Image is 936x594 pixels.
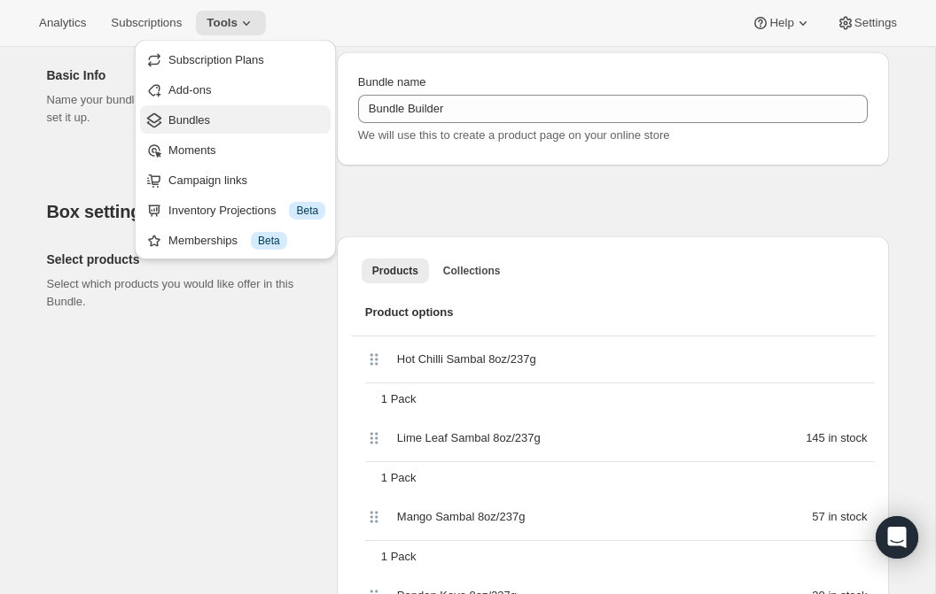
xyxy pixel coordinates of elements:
span: We will use this to create a product page on your online store [358,128,670,142]
span: Beta [258,234,280,248]
span: Bundles [168,113,210,127]
span: Tools [207,16,238,30]
span: Subscription Plans [168,53,264,66]
button: Analytics [28,11,97,35]
span: Moments [168,143,215,157]
span: Beta [296,204,318,218]
span: Product options [365,304,861,321]
button: Moments [140,135,331,164]
span: Collections [443,264,501,278]
span: Campaign links [168,174,247,187]
button: Bundles [140,105,331,134]
button: Memberships [140,226,331,254]
span: Analytics [39,16,86,30]
div: Memberships [168,232,325,250]
span: Add-ons [168,83,211,96]
h2: Select products [47,251,308,268]
span: Settings [854,16,897,30]
button: Subscriptions [100,11,192,35]
div: Inventory Projections [168,202,325,220]
span: Lime Leaf Sambal 8oz/237g [397,429,541,447]
span: Hot Chilli Sambal 8oz/237g [397,351,536,368]
span: Bundle name [358,75,426,89]
span: Subscriptions [111,16,182,30]
button: Settings [826,11,908,35]
p: Name your bundle and choose how you want to set it up. [47,91,308,127]
div: 1 Pack [374,462,875,494]
input: ie. Smoothie box [358,95,868,123]
div: 145 in stock [639,429,874,447]
h2: Basic Info [47,66,308,84]
span: Mango Sambal 8oz/237g [397,508,526,526]
div: 57 in stock [639,508,874,526]
p: Select which products you would like offer in this Bundle. [47,275,308,311]
div: 1 Pack [374,383,875,415]
button: Add-ons [140,75,331,104]
button: Help [741,11,822,35]
button: Tools [196,11,266,35]
span: Help [769,16,793,30]
span: Products [372,264,418,278]
button: Subscription Plans [140,45,331,73]
h2: Box settings [47,201,889,222]
div: 1 Pack [374,541,875,573]
button: Inventory Projections [140,196,331,224]
div: Open Intercom Messenger [876,516,918,559]
button: Campaign links [140,166,331,194]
